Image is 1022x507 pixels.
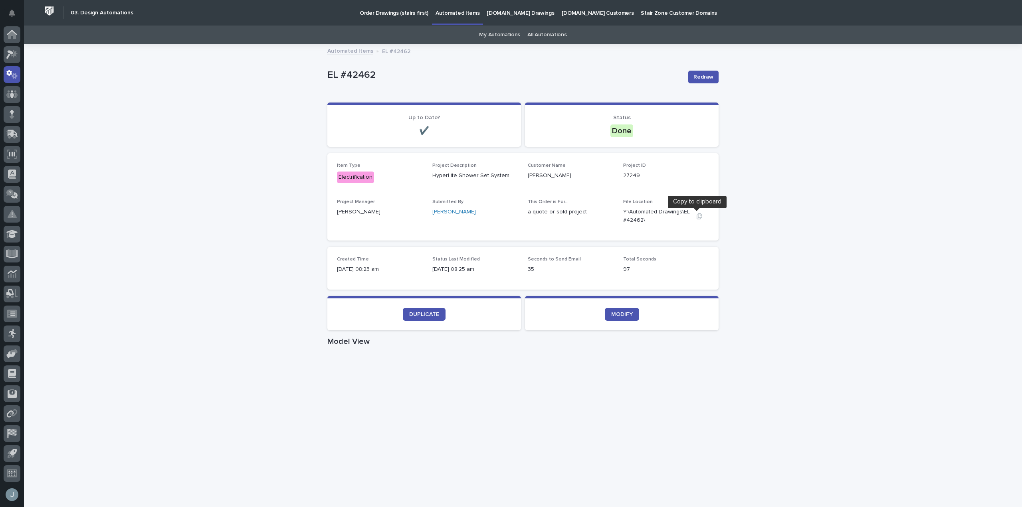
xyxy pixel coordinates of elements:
[408,115,440,120] span: Up to Date?
[337,265,423,274] p: [DATE] 08:23 am
[623,172,709,180] p: 27249
[42,4,57,18] img: Workspace Logo
[479,26,520,44] a: My Automations
[527,26,566,44] a: All Automations
[432,199,463,204] span: Submitted By
[71,10,133,16] h2: 03. Design Automations
[528,257,581,262] span: Seconds to Send Email
[623,208,690,225] : Y:\Automated Drawings\EL #42462\
[327,69,682,81] p: EL #42462
[623,199,653,204] span: File Location
[337,208,423,216] p: [PERSON_NAME]
[432,265,518,274] p: [DATE] 08:25 am
[337,172,374,183] div: Electrification
[4,5,20,22] button: Notifications
[623,163,646,168] span: Project ID
[432,208,476,216] a: [PERSON_NAME]
[337,199,375,204] span: Project Manager
[327,46,373,55] a: Automated Items
[409,312,439,317] span: DUPLICATE
[10,10,20,22] div: Notifications
[528,265,614,274] p: 35
[528,199,568,204] span: This Order is For...
[4,486,20,503] button: users-avatar
[528,163,566,168] span: Customer Name
[337,126,511,136] p: ✔️
[613,115,631,120] span: Status
[403,308,446,321] a: DUPLICATE
[693,73,713,81] span: Redraw
[623,265,709,274] p: 97
[432,163,477,168] span: Project Description
[432,257,480,262] span: Status Last Modified
[528,208,614,216] p: a quote or sold project
[432,172,518,180] p: HyperLite Shower Set System
[688,71,719,83] button: Redraw
[610,124,633,137] div: Done
[337,163,360,168] span: Item Type
[337,257,369,262] span: Created Time
[327,337,719,346] h1: Model View
[605,308,639,321] a: MODIFY
[611,312,633,317] span: MODIFY
[382,46,410,55] p: EL #42462
[528,172,614,180] p: [PERSON_NAME]
[623,257,656,262] span: Total Seconds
